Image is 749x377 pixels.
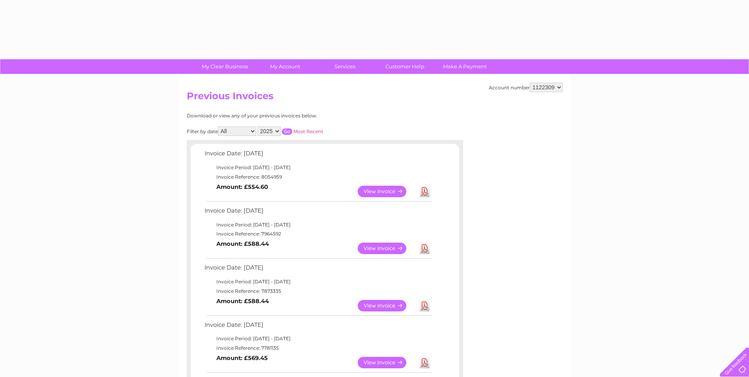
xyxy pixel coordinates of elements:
[312,59,377,74] a: Services
[203,148,434,163] td: Invoice Date: [DATE]
[420,243,430,254] a: Download
[432,59,497,74] a: Make A Payment
[187,90,563,106] h2: Previous Invoices
[489,83,563,92] div: Account number
[203,343,434,353] td: Invoice Reference: 7781135
[420,357,430,368] a: Download
[203,220,434,230] td: Invoice Period: [DATE] - [DATE]
[216,354,268,362] b: Amount: £569.45
[358,186,416,197] a: View
[358,243,416,254] a: View
[216,183,268,190] b: Amount: £554.60
[420,186,430,197] a: Download
[203,229,434,239] td: Invoice Reference: 7964592
[358,357,416,368] a: View
[192,59,257,74] a: My Clear Business
[187,126,394,136] div: Filter by date
[420,300,430,311] a: Download
[203,320,434,334] td: Invoice Date: [DATE]
[203,172,434,182] td: Invoice Reference: 8054959
[358,300,416,311] a: View
[293,128,323,134] a: Most Recent
[203,334,434,343] td: Invoice Period: [DATE] - [DATE]
[203,287,434,296] td: Invoice Reference: 7873335
[216,298,269,305] b: Amount: £588.44
[203,205,434,220] td: Invoice Date: [DATE]
[187,113,394,119] div: Download or view any of your previous invoices below.
[372,59,437,74] a: Customer Help
[203,163,434,172] td: Invoice Period: [DATE] - [DATE]
[203,277,434,287] td: Invoice Period: [DATE] - [DATE]
[252,59,317,74] a: My Account
[216,240,269,247] b: Amount: £588.44
[203,262,434,277] td: Invoice Date: [DATE]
